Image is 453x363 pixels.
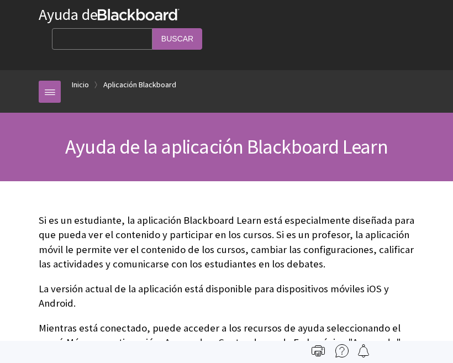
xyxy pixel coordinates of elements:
a: Aplicación Blackboard [103,78,176,92]
span: Ayuda de la aplicación Blackboard Learn [65,134,388,159]
img: Print [312,344,325,357]
strong: Blackboard [98,9,180,20]
img: More help [335,344,349,357]
img: Follow this page [357,344,370,357]
input: Buscar [152,28,202,50]
p: La versión actual de la aplicación está disponible para dispositivos móviles iOS y Android. [39,282,414,311]
p: Si es un estudiante, la aplicación Blackboard Learn está especialmente diseñada para que pueda ve... [39,213,414,271]
a: Ayuda deBlackboard [39,4,180,24]
a: Inicio [72,78,89,92]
